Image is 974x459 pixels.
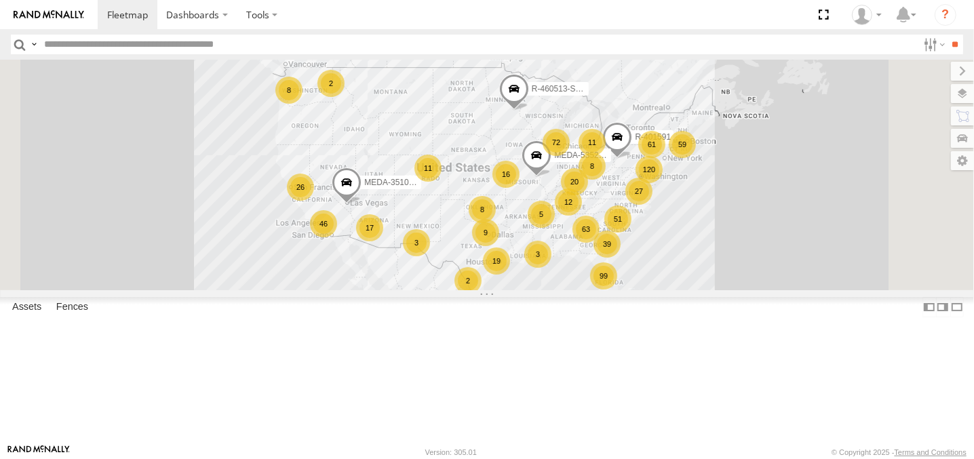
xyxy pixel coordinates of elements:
label: Search Filter Options [918,35,948,54]
div: 51 [604,205,631,233]
img: rand-logo.svg [14,10,84,20]
label: Dock Summary Table to the Left [922,297,936,317]
a: Visit our Website [7,445,70,459]
label: Dock Summary Table to the Right [936,297,950,317]
div: 27 [625,178,652,205]
div: 63 [572,216,600,243]
div: Version: 305.01 [425,448,477,456]
div: 3 [403,229,430,256]
div: 8 [275,77,303,104]
div: 11 [414,155,442,182]
span: MEDA-351016-Roll [364,178,434,187]
div: 8 [469,196,496,223]
div: 46 [310,210,337,237]
span: R-401591 [635,132,671,142]
label: Search Query [28,35,39,54]
div: 99 [590,262,617,290]
label: Fences [50,298,95,317]
div: 120 [636,156,663,183]
div: 9 [472,219,499,246]
i: ? [935,4,956,26]
div: 61 [638,131,665,158]
div: 19 [483,247,510,275]
label: Map Settings [951,151,974,170]
span: R-460513-Swing [532,85,592,94]
div: 16 [492,161,520,188]
div: 3 [524,241,551,268]
div: 20 [561,168,588,195]
div: 11 [579,129,606,156]
div: 26 [287,174,314,201]
div: 8 [579,153,606,180]
a: Terms and Conditions [895,448,967,456]
div: 2 [317,70,345,97]
label: Assets [5,298,48,317]
label: Hide Summary Table [950,297,964,317]
div: 12 [555,188,582,216]
div: 17 [356,214,383,241]
div: 59 [669,131,696,158]
div: 5 [528,201,555,228]
div: Ramon Guerrero [847,5,887,25]
div: © Copyright 2025 - [832,448,967,456]
div: 72 [543,129,570,156]
div: 2 [454,267,482,294]
div: 39 [593,231,621,258]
